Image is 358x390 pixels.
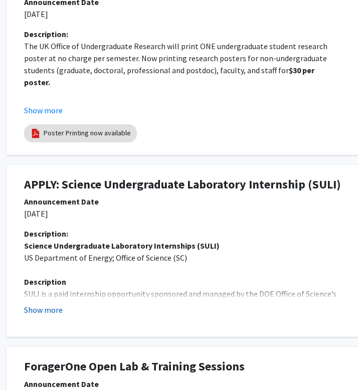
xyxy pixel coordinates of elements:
[24,65,316,87] strong: $30 per poster.
[24,104,63,116] button: Show more
[30,128,41,139] img: pdf_icon.png
[24,241,220,251] strong: Science Undergraduate Laboratory Internships (SULI)
[24,252,341,264] p: US Department of Energy; Office of Science (SC)
[24,41,329,75] span: The UK Office of Undergraduate Research will print ONE undergraduate student research poster at n...
[8,345,43,382] iframe: Chat
[24,177,341,192] h1: APPLY: Science Undergraduate Laboratory Internship (SULI)
[24,304,63,316] button: Show more
[24,228,341,240] div: Description:
[24,8,341,20] p: [DATE]
[24,378,341,390] div: Announcement Date
[24,28,341,40] div: Description:
[24,196,341,208] div: Announcement Date
[24,359,341,374] h1: ForagerOne Open Lab & Training Sessions
[44,128,131,138] a: Poster Printing now available
[24,208,341,220] p: [DATE]
[24,288,341,372] p: SULI is a paid internship opportunity sponsored and managed by the DOE Office of Science’s Office...
[24,277,66,287] strong: Description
